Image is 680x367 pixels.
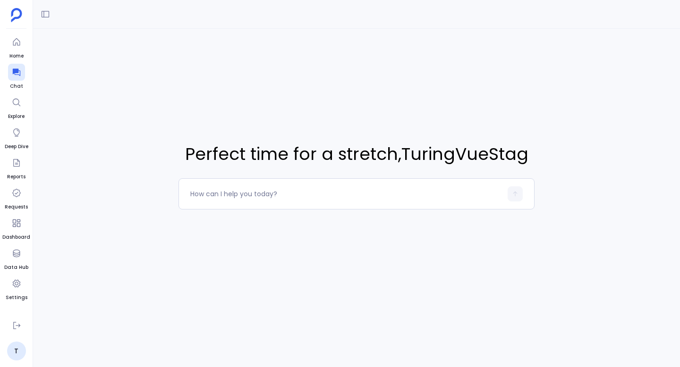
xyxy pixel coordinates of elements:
[7,342,26,360] a: T
[7,173,25,181] span: Reports
[8,83,25,90] span: Chat
[8,113,25,120] span: Explore
[2,234,30,241] span: Dashboard
[8,52,25,60] span: Home
[178,142,535,167] span: Perfect time for a stretch , TuringVueStag
[7,154,25,181] a: Reports
[5,124,28,150] a: Deep Dive
[6,275,27,301] a: Settings
[6,294,27,301] span: Settings
[8,64,25,90] a: Chat
[4,264,28,271] span: Data Hub
[8,94,25,120] a: Explore
[5,184,28,211] a: Requests
[5,143,28,150] span: Deep Dive
[5,203,28,211] span: Requests
[2,215,30,241] a: Dashboard
[11,8,22,22] img: petavue logo
[4,245,28,271] a: Data Hub
[8,33,25,60] a: Home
